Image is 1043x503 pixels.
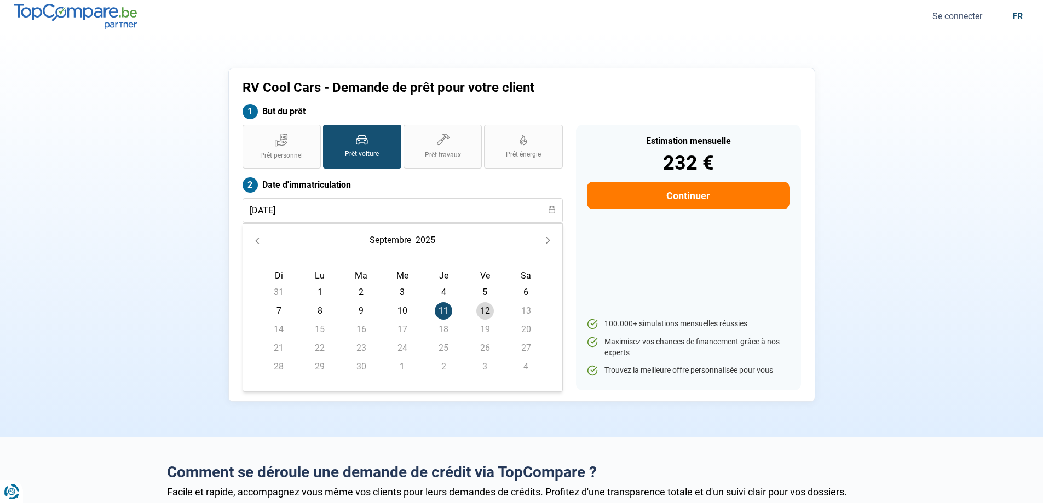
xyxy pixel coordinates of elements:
img: TopCompare.be [14,4,137,28]
li: Trouvez la meilleure offre personnalisée pour vous [587,365,789,376]
td: 28 [258,357,299,376]
span: 2 [353,284,370,301]
li: 100.000+ simulations mensuelles réussies [587,319,789,329]
td: 2 [341,283,382,302]
td: 1 [299,283,341,302]
span: 4 [517,358,535,375]
span: Prêt voiture [345,149,379,159]
td: 17 [382,320,423,339]
span: 14 [270,321,287,338]
td: 21 [258,339,299,357]
span: 20 [517,321,535,338]
label: Date d'immatriculation [243,177,563,193]
span: 10 [394,302,411,320]
li: Maximisez vos chances de financement grâce à nos experts [587,337,789,358]
span: Lu [315,270,325,281]
span: 12 [476,302,494,320]
span: 7 [270,302,287,320]
td: 2 [423,357,464,376]
td: 13 [505,302,546,320]
input: jj/mm/aaaa [243,198,563,223]
span: 27 [517,339,535,357]
button: Continuer [587,182,789,209]
td: 4 [423,283,464,302]
span: Prêt personnel [260,151,303,160]
td: 31 [258,283,299,302]
span: 3 [394,284,411,301]
span: 2 [435,358,452,375]
span: 1 [311,284,329,301]
span: 16 [353,321,370,338]
span: 24 [394,339,411,357]
span: Prêt travaux [425,151,461,160]
span: 23 [353,339,370,357]
div: Facile et rapide, accompagnez vous même vos clients pour leurs demandes de crédits. Profitez d'un... [167,486,877,498]
td: 10 [382,302,423,320]
h1: RV Cool Cars - Demande de prêt pour votre client [243,80,658,96]
span: 22 [311,339,329,357]
td: 5 [464,283,505,302]
span: 4 [435,284,452,301]
span: Ve [480,270,490,281]
span: Je [439,270,448,281]
td: 24 [382,339,423,357]
td: 30 [341,357,382,376]
button: Choose Year [413,230,437,250]
span: 28 [270,358,287,375]
td: 20 [505,320,546,339]
span: 11 [435,302,452,320]
span: 15 [311,321,329,338]
span: 30 [353,358,370,375]
span: 1 [394,358,411,375]
div: 232 € [587,153,789,173]
span: 21 [270,339,287,357]
td: 6 [505,283,546,302]
td: 27 [505,339,546,357]
span: Prêt énergie [506,150,541,159]
td: 29 [299,357,341,376]
button: Next Month [540,233,556,248]
button: Se connecter [929,10,986,22]
span: 3 [476,358,494,375]
td: 14 [258,320,299,339]
span: 19 [476,321,494,338]
span: 6 [517,284,535,301]
td: 18 [423,320,464,339]
div: fr [1012,11,1023,21]
td: 15 [299,320,341,339]
span: 17 [394,321,411,338]
span: Ma [355,270,367,281]
span: 31 [270,284,287,301]
td: 19 [464,320,505,339]
span: Di [275,270,283,281]
td: 11 [423,302,464,320]
span: 8 [311,302,329,320]
td: 23 [341,339,382,357]
span: Sa [521,270,531,281]
span: 25 [435,339,452,357]
td: 4 [505,357,546,376]
td: 8 [299,302,341,320]
td: 12 [464,302,505,320]
span: 26 [476,339,494,357]
span: 29 [311,358,329,375]
button: Previous Month [250,233,265,248]
td: 25 [423,339,464,357]
span: 5 [476,284,494,301]
td: 26 [464,339,505,357]
td: 22 [299,339,341,357]
td: 16 [341,320,382,339]
h2: Comment se déroule une demande de crédit via TopCompare ? [167,463,877,482]
td: 9 [341,302,382,320]
span: 9 [353,302,370,320]
td: 7 [258,302,299,320]
span: 13 [517,302,535,320]
label: But du prêt [243,104,563,119]
span: 18 [435,321,452,338]
td: 1 [382,357,423,376]
span: Me [396,270,408,281]
button: Choose Month [367,230,413,250]
div: Estimation mensuelle [587,137,789,146]
div: Choose Date [243,223,563,392]
td: 3 [382,283,423,302]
